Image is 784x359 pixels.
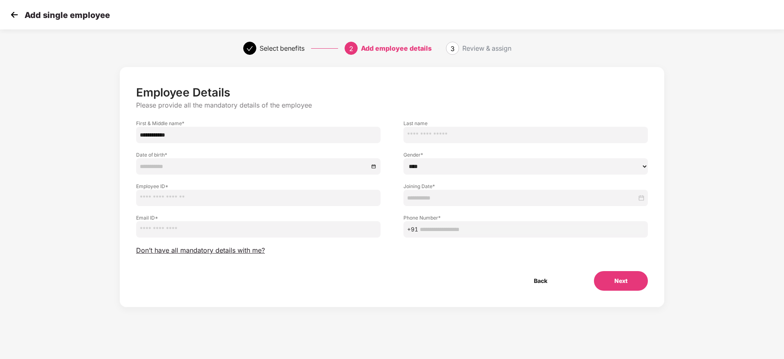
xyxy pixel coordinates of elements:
label: First & Middle name [136,120,381,127]
button: Next [594,271,648,291]
div: Add employee details [361,42,432,55]
label: Phone Number [403,214,648,221]
label: Employee ID [136,183,381,190]
label: Date of birth [136,151,381,158]
p: Add single employee [25,10,110,20]
label: Gender [403,151,648,158]
span: check [246,45,253,52]
img: svg+xml;base64,PHN2ZyB4bWxucz0iaHR0cDovL3d3dy53My5vcmcvMjAwMC9zdmciIHdpZHRoPSIzMCIgaGVpZ2h0PSIzMC... [8,9,20,21]
div: Select benefits [260,42,305,55]
button: Back [513,271,568,291]
span: Don’t have all mandatory details with me? [136,246,265,255]
p: Employee Details [136,85,648,99]
label: Joining Date [403,183,648,190]
label: Last name [403,120,648,127]
p: Please provide all the mandatory details of the employee [136,101,648,110]
span: +91 [407,225,418,234]
span: 3 [450,45,455,53]
div: Review & assign [462,42,511,55]
span: 2 [349,45,353,53]
label: Email ID [136,214,381,221]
